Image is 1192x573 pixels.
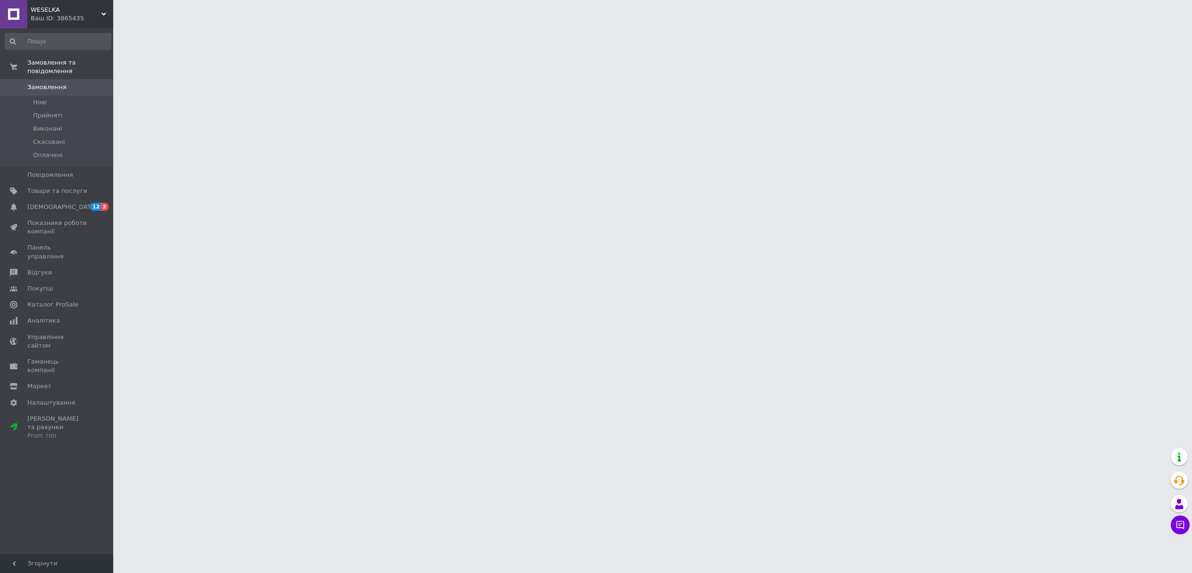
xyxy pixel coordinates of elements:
[27,268,52,277] span: Відгуки
[33,151,63,159] span: Оплачені
[27,415,87,440] span: [PERSON_NAME] та рахунки
[1171,515,1190,534] button: Чат з покупцем
[27,382,51,390] span: Маркет
[101,203,108,211] span: 3
[33,138,65,146] span: Скасовані
[33,111,62,120] span: Прийняті
[27,432,87,440] div: Prom топ
[27,83,67,91] span: Замовлення
[27,399,75,407] span: Налаштування
[27,243,87,260] span: Панель управління
[27,203,97,211] span: [DEMOGRAPHIC_DATA]
[90,203,101,211] span: 12
[27,316,60,325] span: Аналітика
[27,333,87,350] span: Управління сайтом
[33,125,62,133] span: Виконані
[27,171,73,179] span: Повідомлення
[33,98,47,107] span: Нові
[27,284,53,293] span: Покупці
[27,58,113,75] span: Замовлення та повідомлення
[5,33,111,50] input: Пошук
[31,14,113,23] div: Ваш ID: 3865435
[27,357,87,374] span: Гаманець компанії
[31,6,101,14] span: WESELKA
[27,300,78,309] span: Каталог ProSale
[27,187,87,195] span: Товари та послуги
[27,219,87,236] span: Показники роботи компанії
